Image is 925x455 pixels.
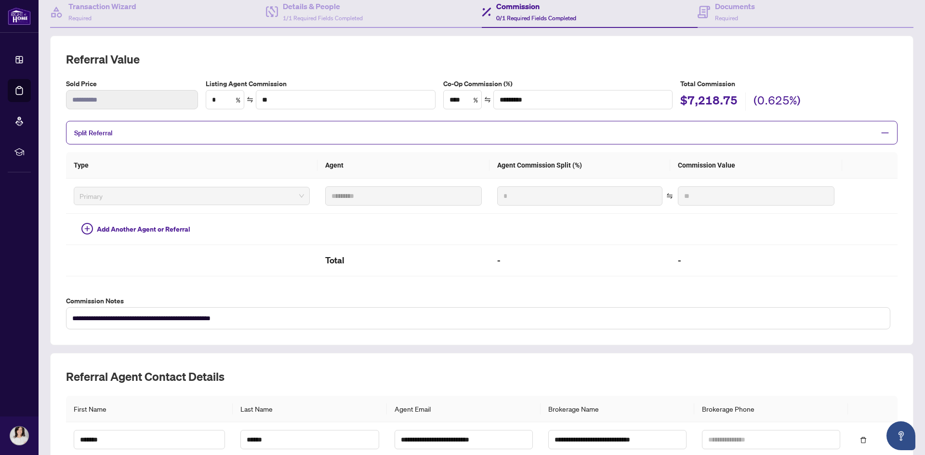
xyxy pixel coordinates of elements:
span: 0/1 Required Fields Completed [496,14,576,22]
h4: Documents [715,0,755,12]
button: Open asap [886,421,915,450]
th: Agent [317,152,489,179]
th: Last Name [233,396,386,422]
h4: Commission [496,0,576,12]
th: Type [66,152,317,179]
th: Agent Commission Split (%) [489,152,670,179]
th: Brokerage Name [541,396,694,422]
div: Split Referral [66,121,898,144]
label: Sold Price [66,78,198,89]
span: Required [715,14,738,22]
th: Commission Value [670,152,842,179]
h2: - [678,253,834,268]
span: Required [68,14,92,22]
label: Listing Agent Commission [206,78,436,89]
span: Primary [79,189,304,203]
h2: (0.625%) [753,92,801,111]
span: swap [484,96,491,103]
th: Brokerage Phone [694,396,848,422]
span: plus-circle [81,223,93,234]
span: Split Referral [74,129,112,137]
h4: Transaction Wizard [68,0,136,12]
img: Profile Icon [10,427,28,445]
label: Co-Op Commission (%) [443,78,673,89]
span: minus [881,129,889,137]
span: 1/1 Required Fields Completed [283,14,363,22]
h2: $7,218.75 [680,92,738,111]
button: Add Another Agent or Referral [74,221,198,237]
span: delete [860,437,867,443]
span: Add Another Agent or Referral [97,224,190,234]
th: First Name [66,396,233,422]
h2: Referral Value [66,52,898,67]
h2: Referral Agent Contact Details [66,369,898,384]
span: swap [666,193,673,199]
h5: Total Commission [680,78,898,89]
label: Commission Notes [66,296,898,306]
th: Agent Email [387,396,541,422]
h2: - [497,253,662,268]
h4: Details & People [283,0,363,12]
h2: Total [325,253,482,268]
span: swap [247,96,253,103]
img: logo [8,7,31,25]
